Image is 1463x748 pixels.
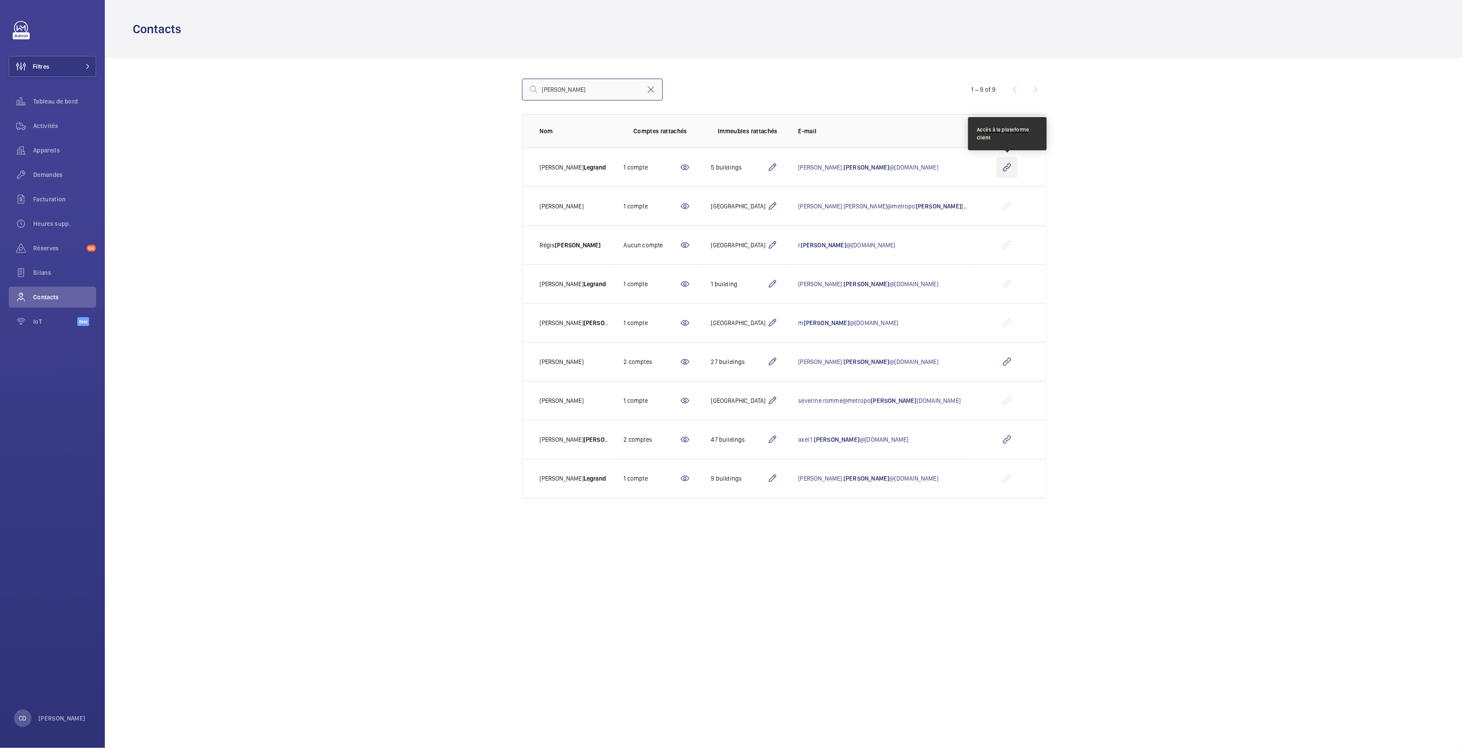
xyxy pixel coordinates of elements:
[711,241,767,249] div: [GEOGRAPHIC_DATA]
[844,280,889,287] span: [PERSON_NAME]
[804,319,850,326] span: [PERSON_NAME]
[799,280,939,287] a: [PERSON_NAME].[PERSON_NAME]@[DOMAIN_NAME]
[871,397,917,404] span: [PERSON_NAME]
[33,62,49,71] span: Filtres
[38,714,86,723] p: [PERSON_NAME]
[540,127,610,135] p: Nom
[540,474,606,483] p: [PERSON_NAME]
[799,358,939,365] a: [PERSON_NAME].[PERSON_NAME]@[DOMAIN_NAME]
[624,202,680,211] div: 1 compte
[584,319,629,326] span: [PERSON_NAME]
[584,436,629,443] span: [PERSON_NAME]
[540,202,584,211] p: [PERSON_NAME]
[624,396,680,405] div: 1 compte
[33,219,96,228] span: Heures supp.
[624,357,680,366] div: 2 comptes
[799,436,909,443] a: axel.1.[PERSON_NAME]@[DOMAIN_NAME]
[711,396,767,405] div: [GEOGRAPHIC_DATA]
[711,280,767,288] div: 1 building
[711,202,767,211] div: [GEOGRAPHIC_DATA]
[33,195,96,204] span: Facturation
[844,475,889,482] span: [PERSON_NAME]
[624,280,680,288] div: 1 compte
[33,121,96,130] span: Activités
[584,164,606,171] span: Legrand
[19,714,26,723] p: CD
[711,319,767,327] div: [GEOGRAPHIC_DATA]
[799,319,899,326] a: m[PERSON_NAME]@[DOMAIN_NAME]
[540,357,584,366] p: [PERSON_NAME]
[624,163,680,172] div: 1 compte
[86,245,96,252] span: 66
[977,126,1038,142] div: Accès à la plateforme client
[799,164,939,171] a: [PERSON_NAME].[PERSON_NAME]@[DOMAIN_NAME]
[584,475,606,482] span: Legrand
[584,280,606,287] span: Legrand
[540,435,610,444] p: [PERSON_NAME]
[33,293,96,301] span: Contacts
[711,435,767,444] div: 47 buildings
[799,127,968,135] p: E-mail
[799,397,961,404] a: severine.romme@metropo[PERSON_NAME][DOMAIN_NAME]
[33,146,96,155] span: Appareils
[540,163,606,172] p: [PERSON_NAME]
[799,203,1006,210] a: [PERSON_NAME].[PERSON_NAME]@metropo[PERSON_NAME][DOMAIN_NAME]
[916,203,961,210] span: [PERSON_NAME]
[540,241,601,249] p: Régis
[540,396,584,405] p: [PERSON_NAME]
[718,127,778,135] p: Immeubles rattachés
[33,170,96,179] span: Demandes
[624,435,680,444] div: 2 comptes
[555,242,601,249] span: [PERSON_NAME]
[624,241,680,249] div: Aucun compte
[133,21,187,37] h1: Contacts
[633,127,687,135] p: Comptes rattachés
[77,317,89,326] span: Beta
[33,97,96,106] span: Tableau de bord
[844,358,889,365] span: [PERSON_NAME]
[844,164,889,171] span: [PERSON_NAME]
[799,242,896,249] a: r[PERSON_NAME]@[DOMAIN_NAME]
[814,436,860,443] span: [PERSON_NAME]
[522,79,663,100] input: Recherche par nom, prénom, mail ou client
[711,357,767,366] div: 27 buildings
[624,474,680,483] div: 1 compte
[624,319,680,327] div: 1 compte
[33,268,96,277] span: Bilans
[33,244,83,253] span: Réserves
[799,475,939,482] a: [PERSON_NAME].[PERSON_NAME]@[DOMAIN_NAME]
[711,474,767,483] div: 9 buildings
[972,85,996,94] div: 1 – 9 of 9
[540,280,606,288] p: [PERSON_NAME]
[711,163,767,172] div: 5 buildings
[540,319,610,327] p: [PERSON_NAME]
[33,317,77,326] span: IoT
[9,56,96,77] button: Filtres
[801,242,847,249] span: [PERSON_NAME]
